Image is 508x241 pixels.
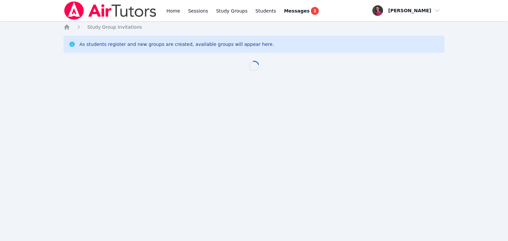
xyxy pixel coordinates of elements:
[63,24,444,30] nav: Breadcrumb
[63,1,157,20] img: Air Tutors
[87,24,142,30] a: Study Group Invitations
[284,8,310,14] span: Messages
[79,41,274,48] div: As students register and new groups are created, available groups will appear here.
[311,7,319,15] span: 1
